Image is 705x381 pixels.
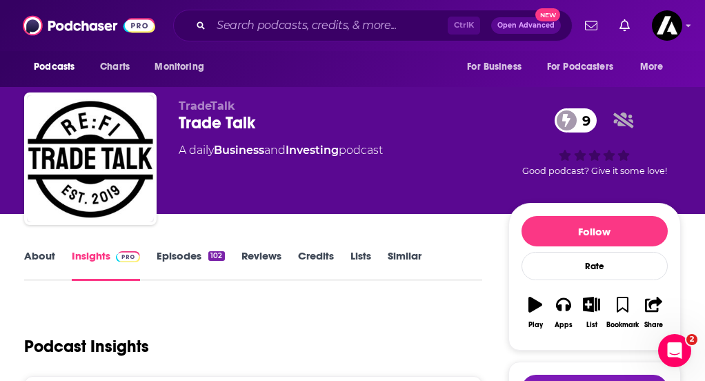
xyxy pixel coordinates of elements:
[522,216,668,246] button: Follow
[630,54,681,80] button: open menu
[555,108,597,133] a: 9
[522,288,550,338] button: Play
[686,334,697,345] span: 2
[34,57,75,77] span: Podcasts
[286,144,339,157] a: Investing
[157,249,224,281] a: Episodes102
[568,108,597,133] span: 9
[644,321,663,329] div: Share
[208,251,224,261] div: 102
[179,99,235,113] span: TradeTalk
[538,54,633,80] button: open menu
[652,10,682,41] span: Logged in as AxicomUK
[350,249,371,281] a: Lists
[508,99,681,185] div: 9Good podcast? Give it some love!
[298,249,334,281] a: Credits
[155,57,203,77] span: Monitoring
[24,54,92,80] button: open menu
[658,334,691,367] iframe: Intercom live chat
[652,10,682,41] img: User Profile
[173,10,573,41] div: Search podcasts, credits, & more...
[467,57,522,77] span: For Business
[652,10,682,41] button: Show profile menu
[100,57,130,77] span: Charts
[457,54,539,80] button: open menu
[91,54,138,80] a: Charts
[550,288,578,338] button: Apps
[640,57,664,77] span: More
[614,14,635,37] a: Show notifications dropdown
[448,17,480,35] span: Ctrl K
[606,321,639,329] div: Bookmark
[577,288,606,338] button: List
[528,321,543,329] div: Play
[264,144,286,157] span: and
[535,8,560,21] span: New
[522,252,668,280] div: Rate
[547,57,613,77] span: For Podcasters
[241,249,281,281] a: Reviews
[579,14,603,37] a: Show notifications dropdown
[555,321,573,329] div: Apps
[639,288,668,338] button: Share
[116,251,140,262] img: Podchaser Pro
[27,95,154,222] img: Trade Talk
[24,336,149,357] h1: Podcast Insights
[72,249,140,281] a: InsightsPodchaser Pro
[586,321,597,329] div: List
[522,166,667,176] span: Good podcast? Give it some love!
[211,14,448,37] input: Search podcasts, credits, & more...
[606,288,639,338] button: Bookmark
[491,17,561,34] button: Open AdvancedNew
[24,249,55,281] a: About
[214,144,264,157] a: Business
[23,12,155,39] img: Podchaser - Follow, Share and Rate Podcasts
[388,249,421,281] a: Similar
[179,142,383,159] div: A daily podcast
[145,54,221,80] button: open menu
[497,22,555,29] span: Open Advanced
